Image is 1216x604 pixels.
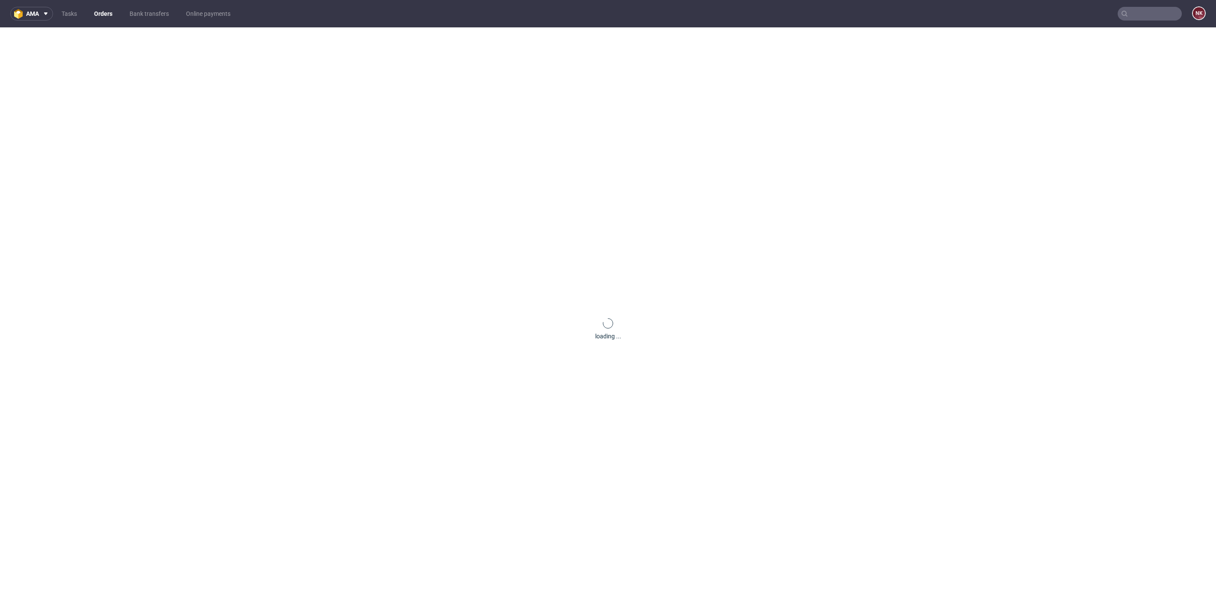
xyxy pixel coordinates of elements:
button: ama [10,7,53,21]
a: Online payments [181,7,236,21]
div: loading ... [595,332,621,340]
span: ama [26,11,39,17]
a: Orders [89,7,118,21]
img: logo [14,9,26,19]
figcaption: NK [1193,7,1205,19]
a: Bank transfers [124,7,174,21]
a: Tasks [56,7,82,21]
